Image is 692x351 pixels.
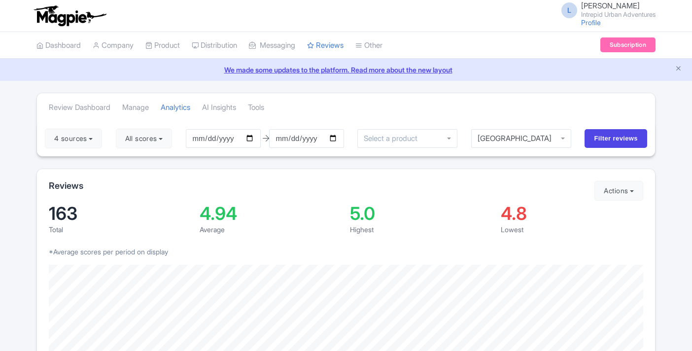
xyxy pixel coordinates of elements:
[478,134,565,143] div: [GEOGRAPHIC_DATA]
[585,129,647,148] input: Filter reviews
[32,5,108,27] img: logo-ab69f6fb50320c5b225c76a69d11143b.png
[581,11,656,18] small: Intrepid Urban Adventures
[161,94,190,121] a: Analytics
[145,32,180,59] a: Product
[249,32,295,59] a: Messaging
[561,2,577,18] span: L
[49,205,192,222] div: 163
[202,94,236,121] a: AI Insights
[355,32,382,59] a: Other
[555,2,656,18] a: L [PERSON_NAME] Intrepid Urban Adventures
[594,181,643,201] button: Actions
[501,224,644,235] div: Lowest
[45,129,102,148] button: 4 sources
[36,32,81,59] a: Dashboard
[116,129,173,148] button: All scores
[581,18,601,27] a: Profile
[364,134,423,143] input: Select a product
[600,37,656,52] a: Subscription
[350,205,493,222] div: 5.0
[675,64,682,75] button: Close announcement
[93,32,134,59] a: Company
[192,32,237,59] a: Distribution
[122,94,149,121] a: Manage
[49,181,83,191] h2: Reviews
[6,65,686,75] a: We made some updates to the platform. Read more about the new layout
[248,94,264,121] a: Tools
[49,246,643,257] p: *Average scores per period on display
[200,224,343,235] div: Average
[200,205,343,222] div: 4.94
[49,94,110,121] a: Review Dashboard
[49,224,192,235] div: Total
[350,224,493,235] div: Highest
[307,32,344,59] a: Reviews
[501,205,644,222] div: 4.8
[581,1,640,10] span: [PERSON_NAME]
